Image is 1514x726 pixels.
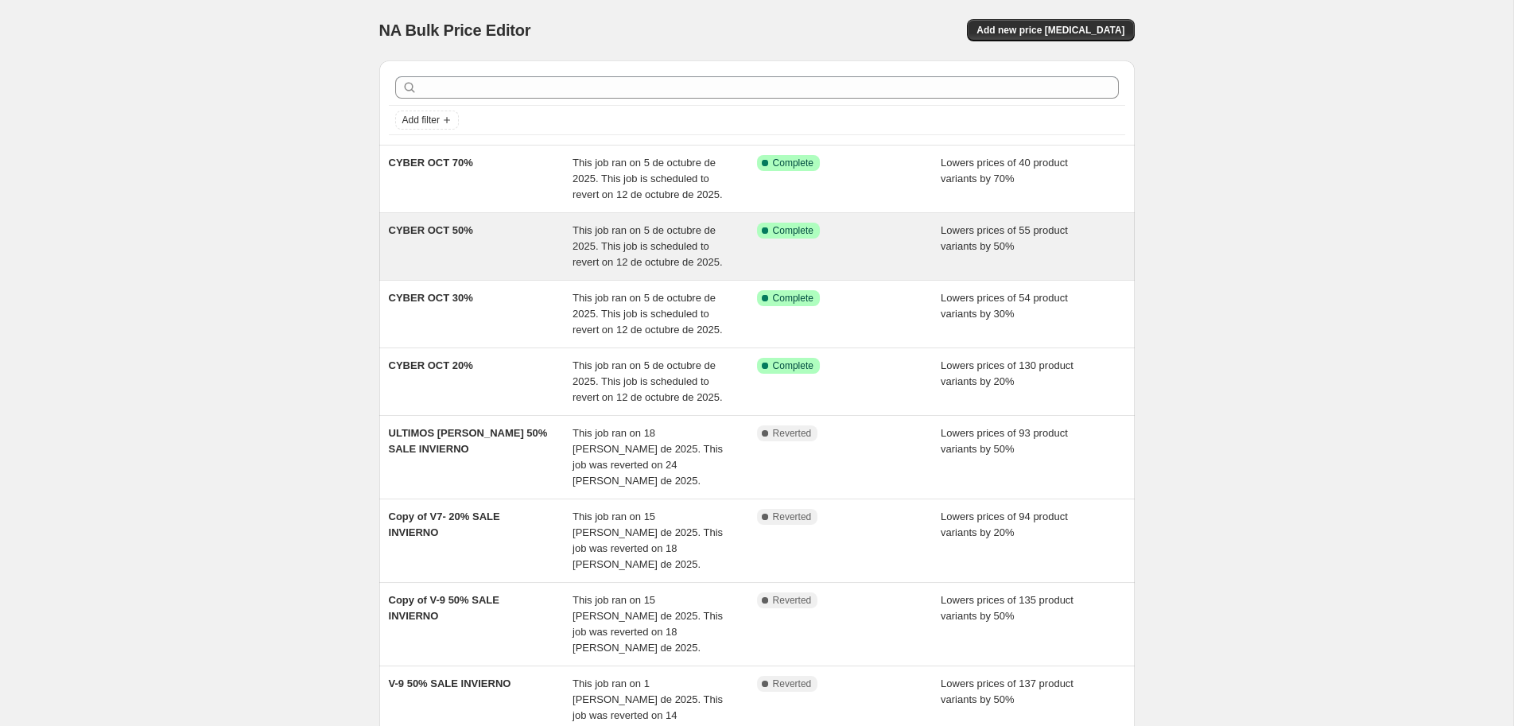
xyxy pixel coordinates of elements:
span: CYBER OCT 20% [389,359,473,371]
span: This job ran on 15 [PERSON_NAME] de 2025. This job was reverted on 18 [PERSON_NAME] de 2025. [573,594,723,654]
span: Copy of V-9 50% SALE INVIERNO [389,594,499,622]
button: Add new price [MEDICAL_DATA] [967,19,1134,41]
span: Complete [773,359,813,372]
span: Lowers prices of 94 product variants by 20% [941,511,1068,538]
span: Reverted [773,677,812,690]
span: Complete [773,292,813,305]
span: This job ran on 5 de octubre de 2025. This job is scheduled to revert on 12 de octubre de 2025. [573,359,723,403]
span: Reverted [773,427,812,440]
span: Reverted [773,511,812,523]
span: This job ran on 5 de octubre de 2025. This job is scheduled to revert on 12 de octubre de 2025. [573,224,723,268]
span: Lowers prices of 135 product variants by 50% [941,594,1073,622]
span: ULTIMOS [PERSON_NAME] 50% SALE INVIERNO [389,427,548,455]
span: This job ran on 15 [PERSON_NAME] de 2025. This job was reverted on 18 [PERSON_NAME] de 2025. [573,511,723,570]
span: This job ran on 5 de octubre de 2025. This job is scheduled to revert on 12 de octubre de 2025. [573,292,723,336]
span: Complete [773,157,813,169]
button: Add filter [395,111,459,130]
span: CYBER OCT 50% [389,224,473,236]
span: V-9 50% SALE INVIERNO [389,677,511,689]
span: This job ran on 5 de octubre de 2025. This job is scheduled to revert on 12 de octubre de 2025. [573,157,723,200]
span: CYBER OCT 70% [389,157,473,169]
span: Copy of V7- 20% SALE INVIERNO [389,511,500,538]
span: Lowers prices of 130 product variants by 20% [941,359,1073,387]
span: Add filter [402,114,440,126]
span: NA Bulk Price Editor [379,21,531,39]
span: This job ran on 18 [PERSON_NAME] de 2025. This job was reverted on 24 [PERSON_NAME] de 2025. [573,427,723,487]
span: Lowers prices of 54 product variants by 30% [941,292,1068,320]
span: Add new price [MEDICAL_DATA] [976,24,1124,37]
span: Reverted [773,594,812,607]
span: Lowers prices of 40 product variants by 70% [941,157,1068,184]
span: Lowers prices of 93 product variants by 50% [941,427,1068,455]
span: Lowers prices of 55 product variants by 50% [941,224,1068,252]
span: Lowers prices of 137 product variants by 50% [941,677,1073,705]
span: Complete [773,224,813,237]
span: CYBER OCT 30% [389,292,473,304]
